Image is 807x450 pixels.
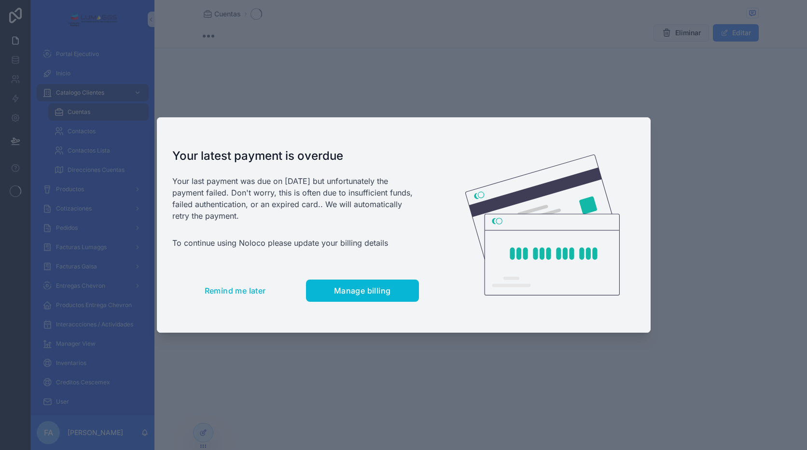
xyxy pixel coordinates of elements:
p: Your last payment was due on [DATE] but unfortunately the payment failed. Don't worry, this is of... [172,175,419,222]
button: Manage billing [306,280,419,302]
span: Remind me later [205,286,266,295]
img: Credit card illustration [465,155,620,295]
p: To continue using Noloco please update your billing details [172,237,419,249]
span: Manage billing [334,286,391,295]
button: Remind me later [172,280,298,302]
h1: Your latest payment is overdue [172,148,419,164]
